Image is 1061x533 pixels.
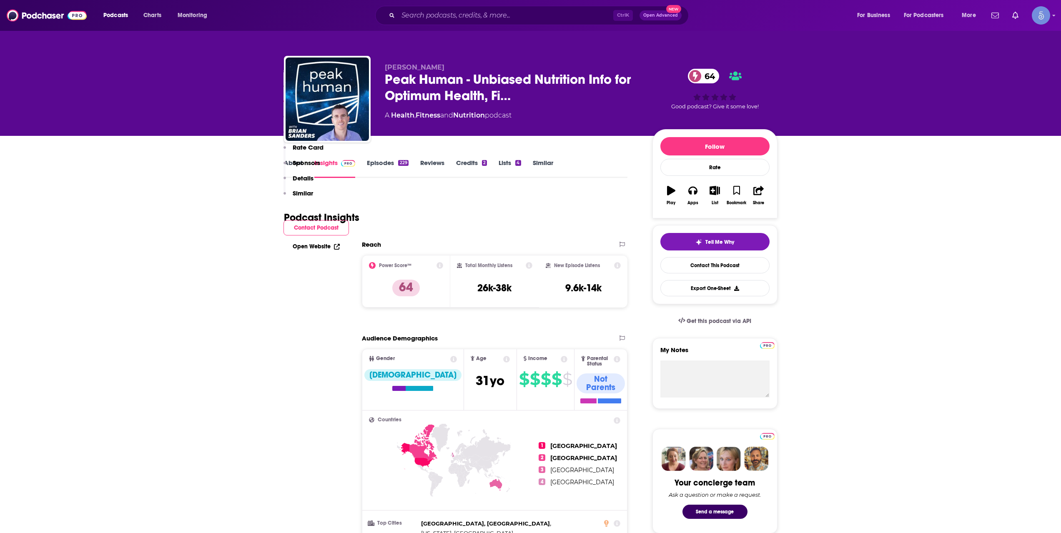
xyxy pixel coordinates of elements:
[705,239,734,245] span: Tell Me Why
[898,9,956,22] button: open menu
[420,159,444,178] a: Reviews
[753,200,764,205] div: Share
[7,8,87,23] img: Podchaser - Follow, Share and Rate Podcasts
[477,282,512,294] h3: 26k-38k
[416,111,440,119] a: Fitness
[379,263,411,268] h2: Power Score™
[533,159,553,178] a: Similar
[476,356,487,361] span: Age
[696,69,719,83] span: 64
[660,346,770,360] label: My Notes
[695,239,702,245] img: tell me why sparkle
[550,454,617,462] span: [GEOGRAPHIC_DATA]
[367,159,408,178] a: Episodes229
[385,110,512,120] div: A podcast
[362,240,381,248] h2: Reach
[988,8,1002,23] a: Show notifications dropdown
[376,356,395,361] span: Gender
[640,10,682,20] button: Open AdvancedNew
[143,10,161,21] span: Charts
[398,160,408,166] div: 229
[385,63,444,71] span: [PERSON_NAME]
[660,180,682,210] button: Play
[286,58,369,141] a: Peak Human - Unbiased Nutrition Info for Optimum Health, Fitness & Living
[689,447,713,471] img: Barbara Profile
[293,243,340,250] a: Open Website
[613,10,633,21] span: Ctrl K
[421,519,551,528] span: ,
[744,447,768,471] img: Jon Profile
[962,10,976,21] span: More
[541,373,551,386] span: $
[956,9,986,22] button: open menu
[552,373,562,386] span: $
[666,5,681,13] span: New
[421,520,550,527] span: [GEOGRAPHIC_DATA], [GEOGRAPHIC_DATA]
[465,263,512,268] h2: Total Monthly Listens
[378,417,401,423] span: Countries
[369,520,418,526] h3: Top Cities
[1032,6,1050,25] span: Logged in as Spiral5-G1
[704,180,725,210] button: List
[528,356,547,361] span: Income
[662,447,686,471] img: Sydney Profile
[660,233,770,250] button: tell me why sparkleTell Me Why
[667,200,675,205] div: Play
[652,63,778,115] div: 64Good podcast? Give it some love!
[293,159,320,167] p: Sponsors
[760,433,775,440] img: Podchaser Pro
[515,160,521,166] div: 4
[671,103,759,110] span: Good podcast? Give it some love!
[476,373,504,389] span: 31 yo
[178,10,207,21] span: Monitoring
[857,10,890,21] span: For Business
[539,466,545,473] span: 3
[660,280,770,296] button: Export One-Sheet
[688,69,719,83] a: 64
[672,311,758,331] a: Get this podcast via API
[687,200,698,205] div: Apps
[565,282,602,294] h3: 9.6k-14k
[550,442,617,450] span: [GEOGRAPHIC_DATA]
[760,342,775,349] img: Podchaser Pro
[383,6,697,25] div: Search podcasts, credits, & more...
[904,10,944,21] span: For Podcasters
[539,478,545,485] span: 4
[98,9,139,22] button: open menu
[682,180,704,210] button: Apps
[562,373,572,386] span: $
[440,111,453,119] span: and
[727,200,746,205] div: Bookmark
[283,159,320,174] button: Sponsors
[643,13,678,18] span: Open Advanced
[138,9,166,22] a: Charts
[760,341,775,349] a: Pro website
[398,9,613,22] input: Search podcasts, credits, & more...
[1009,8,1022,23] a: Show notifications dropdown
[283,189,313,205] button: Similar
[103,10,128,21] span: Podcasts
[499,159,521,178] a: Lists4
[293,174,314,182] p: Details
[1032,6,1050,25] button: Show profile menu
[364,369,462,381] div: [DEMOGRAPHIC_DATA]
[747,180,769,210] button: Share
[587,356,612,367] span: Parental Status
[660,159,770,176] div: Rate
[172,9,218,22] button: open menu
[760,432,775,440] a: Pro website
[851,9,900,22] button: open menu
[283,174,314,190] button: Details
[660,257,770,273] a: Contact This Podcast
[717,447,741,471] img: Jules Profile
[391,111,414,119] a: Health
[293,189,313,197] p: Similar
[712,200,718,205] div: List
[482,160,487,166] div: 2
[687,318,751,325] span: Get this podcast via API
[675,478,755,488] div: Your concierge team
[660,137,770,155] button: Follow
[530,373,540,386] span: $
[456,159,487,178] a: Credits2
